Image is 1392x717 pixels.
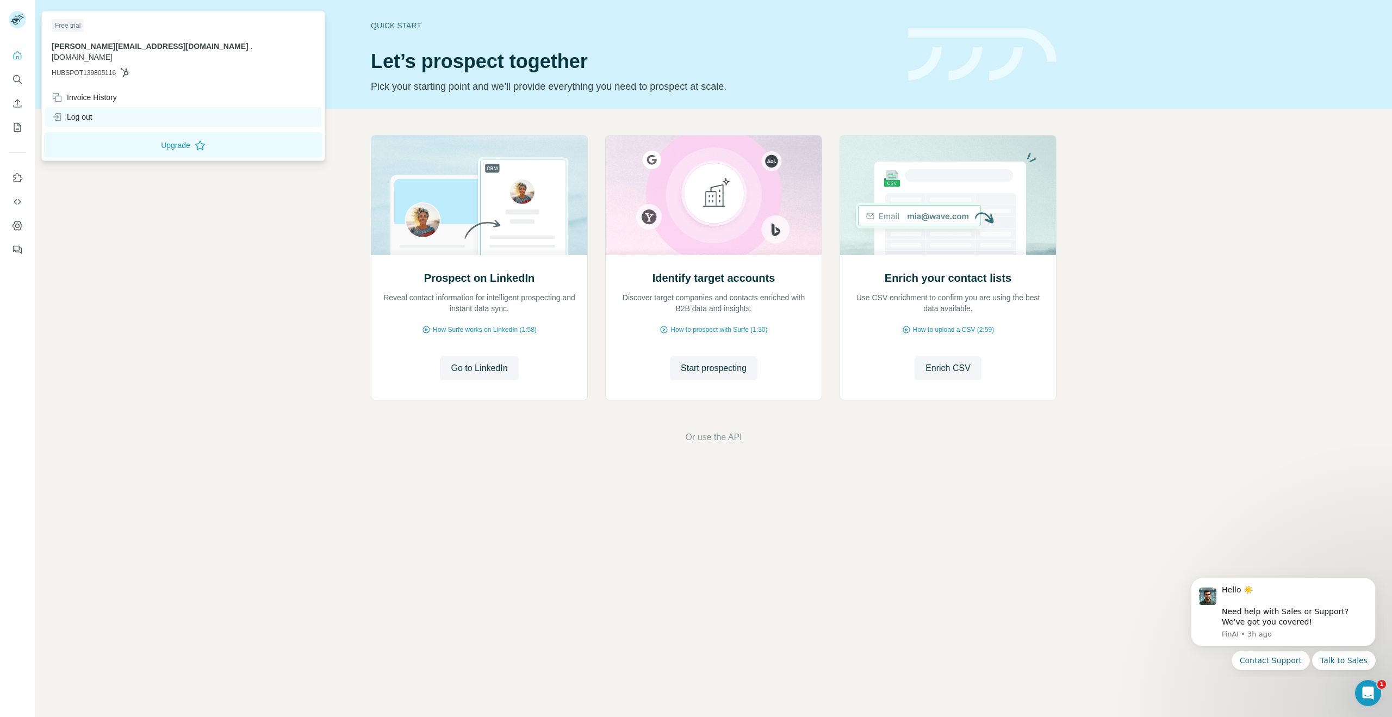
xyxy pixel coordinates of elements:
div: Invoice History [52,92,117,103]
img: banner [908,28,1057,81]
span: HUBSPOT139805116 [52,68,116,78]
button: Use Surfe API [9,192,26,212]
iframe: Intercom live chat [1355,680,1381,706]
h2: Enrich your contact lists [885,270,1011,286]
div: Quick start [371,20,895,31]
span: How to upload a CSV (2:59) [913,325,994,335]
p: Use CSV enrichment to confirm you are using the best data available. [851,292,1045,314]
span: [DOMAIN_NAME] [52,53,113,61]
span: Enrich CSV [925,362,971,375]
button: My lists [9,118,26,137]
p: Discover target companies and contacts enriched with B2B data and insights. [617,292,811,314]
img: Prospect on LinkedIn [371,135,588,255]
h2: Prospect on LinkedIn [424,270,535,286]
span: Start prospecting [681,362,747,375]
button: Upgrade [44,132,322,158]
p: Pick your starting point and we’ll provide everything you need to prospect at scale. [371,79,895,94]
img: Enrich your contact lists [840,135,1057,255]
span: How Surfe works on LinkedIn (1:58) [433,325,537,335]
button: Dashboard [9,216,26,236]
span: . [251,42,253,51]
h2: Identify target accounts [652,270,775,286]
button: Feedback [9,240,26,259]
div: Free trial [52,19,84,32]
button: Search [9,70,26,89]
iframe: Intercom notifications message [1174,568,1392,677]
button: Enrich CSV [9,94,26,113]
span: Go to LinkedIn [451,362,507,375]
button: Enrich CSV [915,356,981,380]
span: 1 [1377,680,1386,689]
h1: Let’s prospect together [371,51,895,72]
p: Reveal contact information for intelligent prospecting and instant data sync. [382,292,576,314]
button: Start prospecting [670,356,757,380]
button: Use Surfe on LinkedIn [9,168,26,188]
div: Log out [52,112,92,122]
button: Or use the API [685,431,742,444]
span: [PERSON_NAME][EMAIL_ADDRESS][DOMAIN_NAME] [52,42,248,51]
img: Identify target accounts [605,135,822,255]
span: How to prospect with Surfe (1:30) [670,325,767,335]
button: Go to LinkedIn [440,356,518,380]
button: Quick start [9,46,26,65]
